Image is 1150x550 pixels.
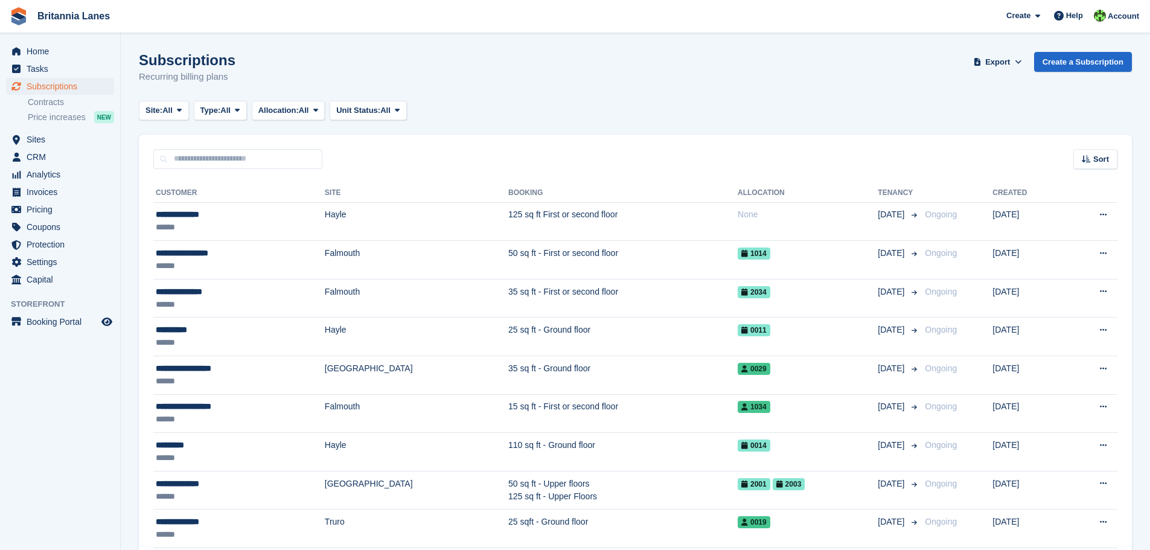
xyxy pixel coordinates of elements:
span: Analytics [27,166,99,183]
th: Tenancy [878,184,920,203]
div: None [738,208,878,221]
img: Robert Parr [1094,10,1106,22]
span: All [162,104,173,117]
td: 35 sq ft - Ground floor [508,356,738,395]
span: [DATE] [878,478,907,490]
span: All [299,104,309,117]
span: Create [1006,10,1030,22]
span: Storefront [11,298,120,310]
span: 2001 [738,478,770,490]
span: Home [27,43,99,60]
th: Allocation [738,184,878,203]
span: Ongoing [925,325,957,334]
span: CRM [27,149,99,165]
span: 0019 [738,516,770,528]
a: Britannia Lanes [33,6,115,26]
a: menu [6,313,114,330]
td: 110 sq ft - Ground floor [508,433,738,472]
td: Hayle [325,202,508,241]
td: [DATE] [992,356,1064,395]
td: 50 sq ft - First or second floor [508,241,738,280]
span: [DATE] [878,324,907,336]
button: Unit Status: All [330,101,406,121]
span: 1014 [738,248,770,260]
button: Type: All [194,101,247,121]
span: 0029 [738,363,770,375]
a: menu [6,184,114,200]
td: 35 sq ft - First or second floor [508,279,738,318]
td: [GEOGRAPHIC_DATA] [325,356,508,395]
span: Allocation: [258,104,299,117]
span: [DATE] [878,247,907,260]
th: Site [325,184,508,203]
span: Protection [27,236,99,253]
span: Sites [27,131,99,148]
a: menu [6,43,114,60]
span: Unit Status: [336,104,380,117]
a: Contracts [28,97,114,108]
span: 0011 [738,324,770,336]
span: [DATE] [878,362,907,375]
span: 0014 [738,440,770,452]
span: Capital [27,271,99,288]
span: All [220,104,231,117]
th: Created [992,184,1064,203]
td: Hayle [325,433,508,472]
span: All [380,104,391,117]
a: menu [6,78,114,95]
span: Invoices [27,184,99,200]
span: Ongoing [925,248,957,258]
button: Allocation: All [252,101,325,121]
a: menu [6,219,114,235]
td: Falmouth [325,241,508,280]
a: Preview store [100,315,114,329]
span: Booking Portal [27,313,99,330]
button: Site: All [139,101,189,121]
a: Create a Subscription [1034,52,1132,72]
a: menu [6,201,114,218]
img: stora-icon-8386f47178a22dfd0bd8f6a31ec36ba5ce8667c1dd55bd0f319d3a0aa187defe.svg [10,7,28,25]
a: menu [6,131,114,148]
th: Booking [508,184,738,203]
td: 50 sq ft - Upper floors 125 sq ft - Upper Floors [508,471,738,510]
span: 1034 [738,401,770,413]
span: Ongoing [925,440,957,450]
span: Ongoing [925,363,957,373]
span: Coupons [27,219,99,235]
td: [DATE] [992,394,1064,433]
td: Truro [325,510,508,548]
td: [DATE] [992,279,1064,318]
span: Account [1108,10,1139,22]
td: 125 sq ft First or second floor [508,202,738,241]
span: [DATE] [878,286,907,298]
td: 25 sq ft - Ground floor [508,318,738,356]
button: Export [971,52,1024,72]
a: Price increases NEW [28,110,114,124]
a: menu [6,166,114,183]
a: menu [6,149,114,165]
span: Site: [145,104,162,117]
div: NEW [94,111,114,123]
span: Help [1066,10,1083,22]
td: Falmouth [325,279,508,318]
a: menu [6,60,114,77]
span: 2034 [738,286,770,298]
td: 25 sqft - Ground floor [508,510,738,548]
td: [DATE] [992,510,1064,548]
a: menu [6,254,114,270]
span: Ongoing [925,401,957,411]
td: Falmouth [325,394,508,433]
span: Ongoing [925,287,957,296]
a: menu [6,236,114,253]
span: Tasks [27,60,99,77]
td: 15 sq ft - First or second floor [508,394,738,433]
span: [DATE] [878,439,907,452]
p: Recurring billing plans [139,70,235,84]
span: Sort [1093,153,1109,165]
td: [DATE] [992,318,1064,356]
span: 2003 [773,478,805,490]
td: Hayle [325,318,508,356]
span: Export [985,56,1010,68]
td: [GEOGRAPHIC_DATA] [325,471,508,510]
td: [DATE] [992,433,1064,472]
